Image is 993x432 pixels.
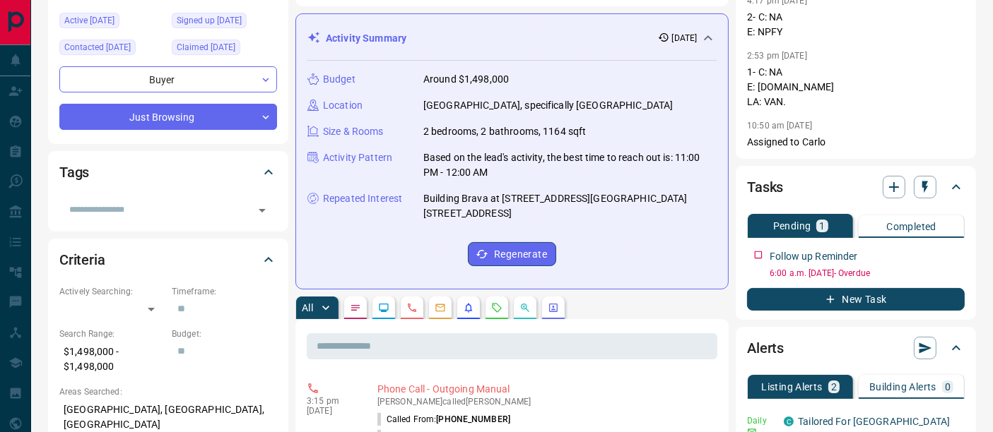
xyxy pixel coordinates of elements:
svg: Listing Alerts [463,302,474,313]
p: Activity Summary [326,31,406,46]
p: Budget [323,72,356,87]
p: 10:50 am [DATE] [747,121,812,131]
p: Completed [886,222,936,232]
p: Around $1,498,000 [423,72,509,87]
div: condos.ca [784,416,794,426]
p: 2:53 pm [DATE] [747,51,807,61]
p: Search Range: [59,328,165,340]
p: 2 bedrooms, 2 bathrooms, 1164 sqft [423,124,586,139]
p: 1 [819,221,825,231]
span: Claimed [DATE] [177,40,235,54]
span: Signed up [DATE] [177,13,242,28]
p: Based on the lead's activity, the best time to reach out is: 11:00 PM - 12:00 AM [423,150,717,180]
p: [DATE] [307,406,356,416]
p: Building Alerts [869,382,936,392]
p: 3:15 pm [307,396,356,406]
p: Building Brava at [STREET_ADDRESS][GEOGRAPHIC_DATA][STREET_ADDRESS] [423,191,717,221]
div: Activity Summary[DATE] [307,25,717,52]
span: [PHONE_NUMBER] [436,414,510,424]
span: Contacted [DATE] [64,40,131,54]
div: Buyer [59,66,277,92]
div: Mon Aug 11 2025 [59,40,165,59]
span: Active [DATE] [64,13,114,28]
svg: Agent Actions [548,302,559,313]
svg: Opportunities [519,302,531,313]
svg: Notes [350,302,361,313]
div: Tags [59,155,277,189]
svg: Emails [435,302,446,313]
p: Actively Searching: [59,285,165,298]
p: Size & Rooms [323,124,384,139]
p: Timeframe: [172,285,277,298]
div: Tasks [747,170,965,204]
p: Phone Call - Outgoing Manual [377,382,712,397]
svg: Requests [491,302,503,313]
h2: Tasks [747,176,783,198]
button: Regenerate [468,242,556,266]
button: Open [252,200,272,220]
p: [DATE] [672,32,698,44]
p: Repeated Interest [323,191,402,206]
div: Alerts [747,331,965,365]
h2: Criteria [59,248,105,271]
p: [GEOGRAPHIC_DATA], specifically [GEOGRAPHIC_DATA] [423,98,673,113]
div: Just Browsing [59,104,277,130]
div: Criteria [59,243,277,277]
p: Areas Searched: [59,385,277,398]
p: [PERSON_NAME] called [PERSON_NAME] [377,397,712,407]
p: 2- C: NA E: NPFY [747,10,965,40]
p: 1- C: NA E: [DOMAIN_NAME] LA: VAN. [747,65,965,109]
p: Pending [773,221,811,231]
h2: Tags [59,161,89,184]
p: 6:00 a.m. [DATE] - Overdue [770,267,965,280]
div: Thu Jul 31 2025 [172,40,277,59]
p: All [302,303,313,313]
p: Daily [747,414,775,427]
h2: Alerts [747,337,784,359]
p: Follow up Reminder [770,249,857,264]
div: Thu Jul 31 2025 [172,13,277,32]
svg: Calls [406,302,418,313]
div: Fri Aug 08 2025 [59,13,165,32]
button: New Task [747,288,965,311]
p: Assigned to Carlo [747,135,965,150]
p: Activity Pattern [323,150,392,165]
p: 0 [945,382,951,392]
p: Listing Alerts [761,382,823,392]
p: Called From: [377,413,510,426]
p: 2 [831,382,837,392]
p: Location [323,98,363,113]
svg: Lead Browsing Activity [378,302,389,313]
p: $1,498,000 - $1,498,000 [59,340,165,378]
p: Budget: [172,328,277,340]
